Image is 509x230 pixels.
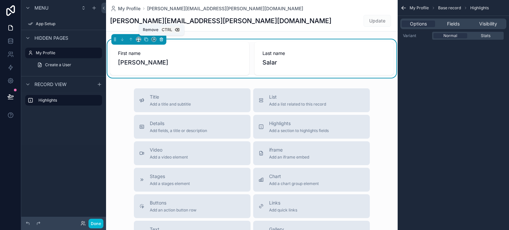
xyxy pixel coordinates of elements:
[150,94,191,100] span: Title
[45,62,71,68] span: Create a User
[269,173,319,180] span: Chart
[36,50,98,56] label: My Profile
[25,19,102,29] a: App Setup
[150,207,197,213] span: Add an action button row
[447,21,460,27] span: Fields
[118,58,241,67] span: [PERSON_NAME]
[143,27,158,32] span: Remove
[410,21,427,27] span: Options
[269,181,319,186] span: Add a chart group element
[118,50,241,57] span: First name
[481,33,490,38] span: Stats
[118,5,141,12] span: My Profile
[150,147,188,153] span: Video
[262,50,386,57] span: Last name
[253,194,370,218] button: LinksAdd quick links
[38,98,97,103] label: Highlights
[147,5,303,12] a: [PERSON_NAME][EMAIL_ADDRESS][PERSON_NAME][DOMAIN_NAME]
[269,120,329,127] span: Highlights
[403,33,429,38] label: Variant
[33,60,102,70] a: Create a User
[150,120,207,127] span: Details
[36,21,101,26] label: App Setup
[269,128,329,133] span: Add a section to highlights fields
[253,88,370,112] button: ListAdd a list related to this record
[150,181,190,186] span: Add a stages element
[150,128,207,133] span: Add fields, a title or description
[34,5,48,11] span: Menu
[438,5,461,11] span: Base record
[253,141,370,165] button: iframeAdd an iframe embed
[470,5,489,11] span: Highlights
[269,147,309,153] span: iframe
[134,88,251,112] button: TitleAdd a title and subtitle
[161,26,173,33] span: Ctrl
[443,33,457,38] span: Normal
[134,141,251,165] button: VideoAdd a video element
[269,102,326,107] span: Add a list related to this record
[150,102,191,107] span: Add a title and subtitle
[253,168,370,192] button: ChartAdd a chart group element
[269,200,297,206] span: Links
[110,16,331,25] h1: [PERSON_NAME][EMAIL_ADDRESS][PERSON_NAME][DOMAIN_NAME]
[269,207,297,213] span: Add quick links
[479,21,497,27] span: Visibility
[134,194,251,218] button: ButtonsAdd an action button row
[21,92,106,112] div: scrollable content
[34,35,68,41] span: Hidden pages
[150,173,190,180] span: Stages
[110,5,141,12] a: My Profile
[134,115,251,139] button: DetailsAdd fields, a title or description
[88,219,103,228] button: Done
[262,58,386,67] span: Salar
[134,168,251,192] button: StagesAdd a stages element
[410,5,429,11] span: My Profile
[269,155,309,160] span: Add an iframe embed
[150,200,197,206] span: Buttons
[150,155,188,160] span: Add a video element
[253,115,370,139] button: HighlightsAdd a section to highlights fields
[34,81,67,88] span: Record view
[25,48,102,58] a: My Profile
[269,94,326,100] span: List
